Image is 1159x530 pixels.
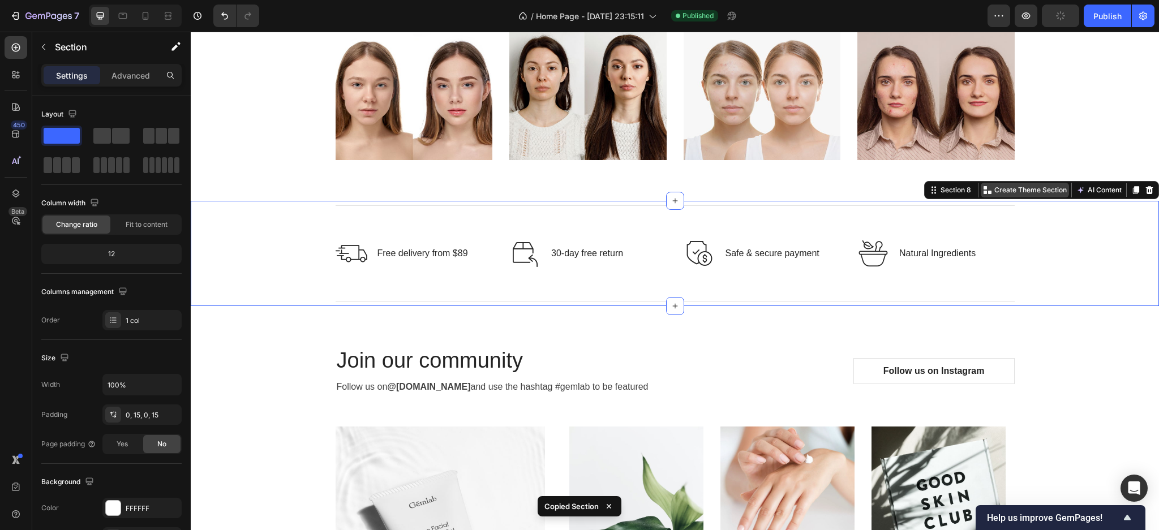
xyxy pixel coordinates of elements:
p: Follow us on and use the hashtag #gemlab to be featured [146,348,474,362]
span: No [157,439,166,449]
span: Change ratio [56,219,97,230]
div: FFFFFF [126,503,179,514]
div: Beta [8,207,27,216]
img: Alt Image [681,395,815,523]
span: Yes [117,439,128,449]
button: Publish [1084,5,1131,27]
div: Size [41,351,71,366]
p: Safe & secure payment [535,215,629,229]
p: Create Theme Section [804,153,876,163]
img: Alt Image [145,206,177,238]
span: Home Page - [DATE] 23:15:11 [536,10,644,22]
p: Advanced [111,70,150,81]
button: 7 [5,5,84,27]
span: / [531,10,534,22]
div: Publish [1093,10,1122,22]
div: Columns management [41,285,130,300]
p: Copied Section [544,501,599,512]
div: Section 8 [748,153,783,163]
div: Page padding [41,439,96,449]
div: Color [41,503,59,513]
div: 450 [11,120,27,130]
img: Alt Image [667,206,698,238]
div: Undo/Redo [213,5,259,27]
div: 12 [44,246,179,262]
div: Column width [41,196,101,211]
span: Help us improve GemPages! [987,512,1121,523]
div: Background [41,475,96,490]
strong: @[DOMAIN_NAME] [196,350,280,360]
div: 0, 15, 0, 15 [126,410,179,420]
div: Follow us on Instagram [693,333,794,346]
img: Alt Image [493,206,525,238]
div: Order [41,315,60,325]
img: Alt Image [319,206,350,238]
button: AI Content [883,152,933,165]
div: Open Intercom Messenger [1121,475,1148,502]
div: Padding [41,410,67,420]
p: 7 [74,9,79,23]
img: Alt Image [379,395,513,523]
p: 30-day free return [360,215,432,229]
span: Fit to content [126,219,168,230]
p: Free delivery from $89 [187,215,277,229]
a: Follow us on Instagram [663,326,824,352]
div: Width [41,380,60,390]
span: Published [682,11,714,21]
input: Auto [103,374,181,395]
div: Layout [41,107,79,122]
button: Show survey - Help us improve GemPages! [987,511,1134,524]
p: Section [55,40,148,54]
p: Join our community [146,316,474,342]
img: Alt Image [530,395,664,523]
p: Natural Ingredients [709,215,785,229]
p: Settings [56,70,88,81]
iframe: Design area [191,32,1159,530]
div: 1 col [126,316,179,326]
